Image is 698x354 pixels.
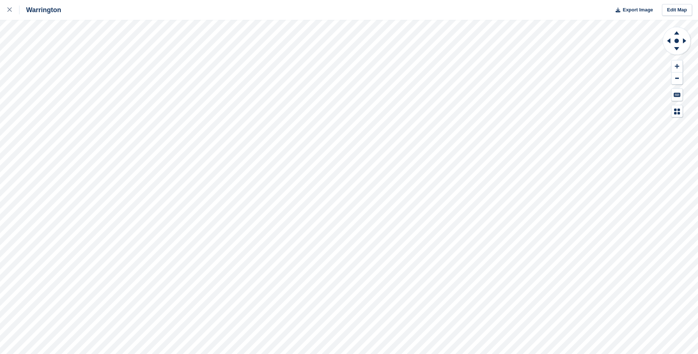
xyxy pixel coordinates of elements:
span: Export Image [623,6,653,14]
a: Edit Map [662,4,692,16]
button: Export Image [611,4,653,16]
div: Warrington [20,6,61,14]
button: Zoom Out [672,72,683,85]
button: Keyboard Shortcuts [672,89,683,101]
button: Map Legend [672,105,683,117]
button: Zoom In [672,60,683,72]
